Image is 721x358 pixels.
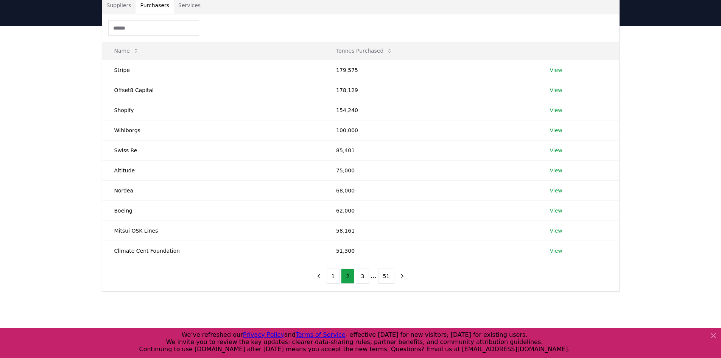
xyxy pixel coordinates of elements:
[371,272,376,281] li: ...
[324,60,537,80] td: 179,575
[108,43,145,58] button: Name
[102,140,324,160] td: Swiss Re
[550,106,562,114] a: View
[550,167,562,174] a: View
[324,220,537,241] td: 58,161
[324,100,537,120] td: 154,240
[102,180,324,200] td: Nordea
[102,200,324,220] td: Boeing
[102,220,324,241] td: Mitsui OSK Lines
[102,60,324,80] td: Stripe
[312,269,325,284] button: previous page
[324,241,537,261] td: 51,300
[550,86,562,94] a: View
[324,200,537,220] td: 62,000
[378,269,395,284] button: 51
[102,120,324,140] td: Wihlborgs
[550,207,562,214] a: View
[102,160,324,180] td: Altitude
[102,80,324,100] td: Offset8 Capital
[324,160,537,180] td: 75,000
[550,247,562,255] a: View
[550,227,562,234] a: View
[396,269,409,284] button: next page
[330,43,399,58] button: Tonnes Purchased
[550,147,562,154] a: View
[102,100,324,120] td: Shopify
[327,269,340,284] button: 1
[550,187,562,194] a: View
[324,140,537,160] td: 85,401
[324,80,537,100] td: 178,129
[324,120,537,140] td: 100,000
[341,269,354,284] button: 2
[356,269,369,284] button: 3
[324,180,537,200] td: 68,000
[550,127,562,134] a: View
[550,66,562,74] a: View
[102,241,324,261] td: Climate Cent Foundation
